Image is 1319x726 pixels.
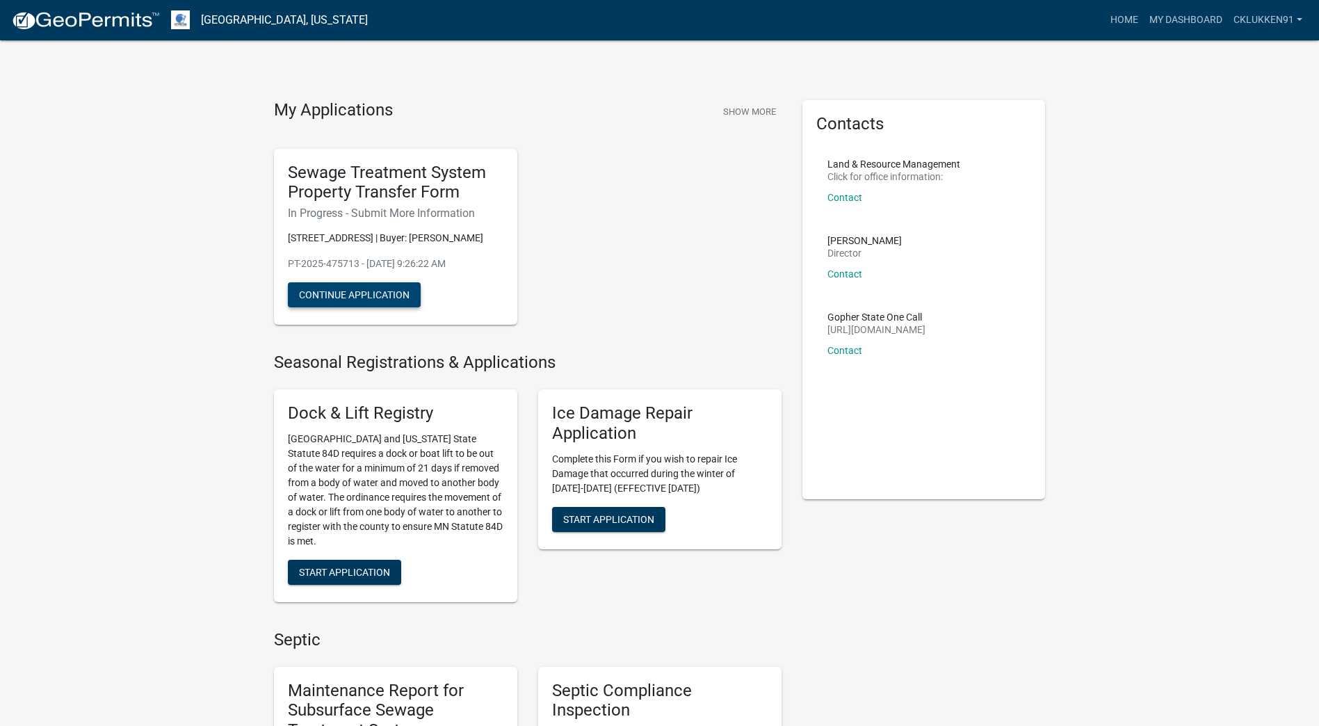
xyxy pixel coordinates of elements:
h4: Septic [274,630,782,650]
p: Complete this Form if you wish to repair Ice Damage that occurred during the winter of [DATE]-[DA... [552,452,768,496]
h5: Ice Damage Repair Application [552,403,768,444]
p: Land & Resource Management [827,159,960,169]
h5: Sewage Treatment System Property Transfer Form [288,163,503,203]
h5: Contacts [816,114,1032,134]
p: Director [827,248,902,258]
p: Gopher State One Call [827,312,925,322]
p: [PERSON_NAME] [827,236,902,245]
button: Continue Application [288,282,421,307]
h4: Seasonal Registrations & Applications [274,353,782,373]
a: My Dashboard [1144,7,1228,33]
a: [GEOGRAPHIC_DATA], [US_STATE] [201,8,368,32]
h5: Dock & Lift Registry [288,403,503,423]
h4: My Applications [274,100,393,121]
span: Start Application [563,513,654,524]
p: PT-2025-475713 - [DATE] 9:26:22 AM [288,257,503,271]
h5: Septic Compliance Inspection [552,681,768,721]
button: Start Application [552,507,665,532]
a: cklukken91 [1228,7,1308,33]
img: Otter Tail County, Minnesota [171,10,190,29]
p: [URL][DOMAIN_NAME] [827,325,925,334]
h6: In Progress - Submit More Information [288,207,503,220]
p: [STREET_ADDRESS] | Buyer: [PERSON_NAME] [288,231,503,245]
p: [GEOGRAPHIC_DATA] and [US_STATE] State Statute 84D requires a dock or boat lift to be out of the ... [288,432,503,549]
p: Click for office information: [827,172,960,181]
a: Contact [827,268,862,280]
a: Home [1105,7,1144,33]
a: Contact [827,192,862,203]
button: Start Application [288,560,401,585]
button: Show More [718,100,782,123]
a: Contact [827,345,862,356]
span: Start Application [299,566,390,577]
